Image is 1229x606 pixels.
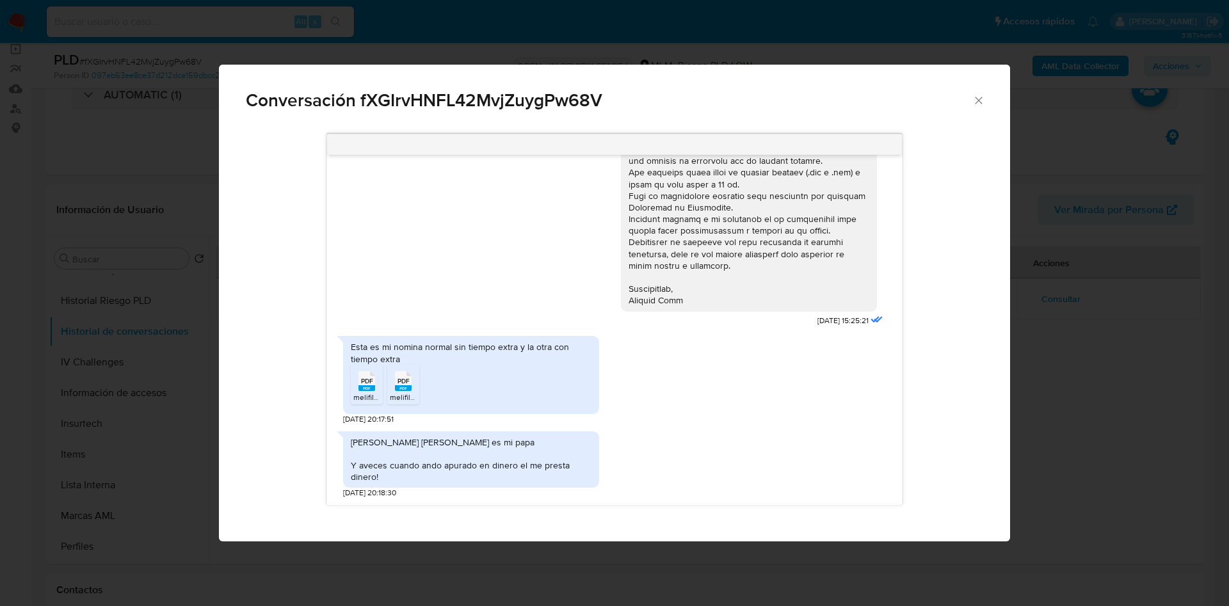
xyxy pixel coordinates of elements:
[343,488,396,498] span: [DATE] 20:18:30
[351,436,591,483] div: [PERSON_NAME] [PERSON_NAME] es mi papa Y aveces cuando ando apurado en dinero el me presta dinero!
[817,315,869,326] span: [DATE] 15:25:21
[390,392,507,403] span: melifile9048477924576161042.pdf
[361,377,373,385] span: PDF
[351,341,591,364] div: Esta es mi nomina normal sin tiempo extra y la otra con tiempo extra
[353,392,470,403] span: melifile2735465341344399107.pdf
[219,65,1010,542] div: Comunicación
[246,92,972,109] span: Conversación fXGIrvHNFL42MvjZuygPw68V
[343,414,394,425] span: [DATE] 20:17:51
[972,94,984,106] button: Cerrar
[398,377,410,385] span: PDF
